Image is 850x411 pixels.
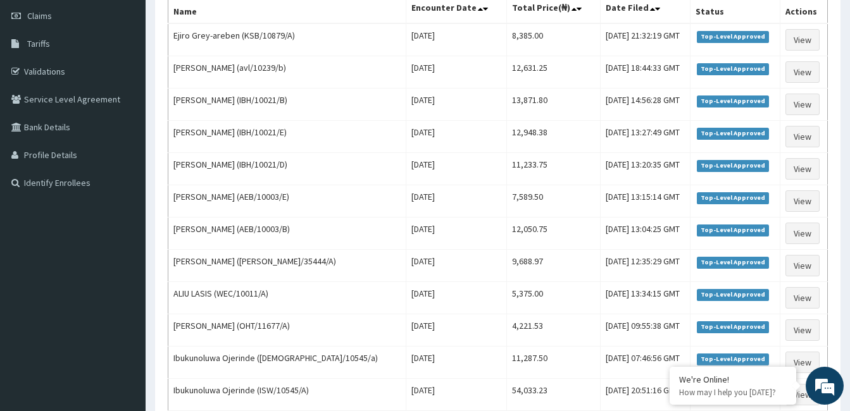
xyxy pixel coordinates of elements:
[168,282,406,314] td: ALIU LASIS (WEC/10011/A)
[697,128,770,139] span: Top-Level Approved
[406,153,506,185] td: [DATE]
[27,38,50,49] span: Tariffs
[66,71,213,87] div: Chat with us now
[168,379,406,411] td: Ibukunoluwa Ojerinde (ISW/10545/A)
[785,352,820,373] a: View
[785,126,820,147] a: View
[785,61,820,83] a: View
[600,56,690,89] td: [DATE] 18:44:33 GMT
[785,29,820,51] a: View
[697,289,770,300] span: Top-Level Approved
[785,190,820,212] a: View
[785,223,820,244] a: View
[208,6,238,37] div: Minimize live chat window
[406,23,506,56] td: [DATE]
[697,353,770,365] span: Top-Level Approved
[600,250,690,282] td: [DATE] 12:35:29 GMT
[507,379,601,411] td: 54,033.23
[697,63,770,75] span: Top-Level Approved
[406,379,506,411] td: [DATE]
[406,121,506,153] td: [DATE]
[697,160,770,171] span: Top-Level Approved
[406,56,506,89] td: [DATE]
[697,192,770,204] span: Top-Level Approved
[507,23,601,56] td: 8,385.00
[785,94,820,115] a: View
[697,31,770,42] span: Top-Level Approved
[600,153,690,185] td: [DATE] 13:20:35 GMT
[507,250,601,282] td: 9,688.97
[168,56,406,89] td: [PERSON_NAME] (avl/10239/b)
[27,10,52,21] span: Claims
[600,347,690,379] td: [DATE] 07:46:56 GMT
[600,379,690,411] td: [DATE] 20:51:16 GMT
[507,282,601,314] td: 5,375.00
[406,185,506,218] td: [DATE]
[507,218,601,250] td: 12,050.75
[679,387,787,398] p: How may I help you today?
[697,321,770,333] span: Top-Level Approved
[23,63,51,95] img: d_794563401_company_1708531726252_794563401
[168,218,406,250] td: [PERSON_NAME] (AEB/10003/B)
[507,185,601,218] td: 7,589.50
[507,56,601,89] td: 12,631.25
[6,276,241,320] textarea: Type your message and hit 'Enter'
[406,282,506,314] td: [DATE]
[168,250,406,282] td: [PERSON_NAME] ([PERSON_NAME]/35444/A)
[600,121,690,153] td: [DATE] 13:27:49 GMT
[406,314,506,347] td: [DATE]
[168,185,406,218] td: [PERSON_NAME] (AEB/10003/E)
[168,347,406,379] td: Ibukunoluwa Ojerinde ([DEMOGRAPHIC_DATA]/10545/a)
[168,314,406,347] td: [PERSON_NAME] (OHT/11677/A)
[785,255,820,276] a: View
[406,250,506,282] td: [DATE]
[785,158,820,180] a: View
[406,347,506,379] td: [DATE]
[785,319,820,341] a: View
[507,314,601,347] td: 4,221.53
[168,23,406,56] td: Ejiro Grey-areben (KSB/10879/A)
[168,153,406,185] td: [PERSON_NAME] (IBH/10021/D)
[697,95,770,107] span: Top-Level Approved
[679,374,787,385] div: We're Online!
[697,224,770,236] span: Top-Level Approved
[507,121,601,153] td: 12,948.38
[507,153,601,185] td: 11,233.75
[168,121,406,153] td: [PERSON_NAME] (IBH/10021/E)
[406,89,506,121] td: [DATE]
[600,185,690,218] td: [DATE] 13:15:14 GMT
[600,218,690,250] td: [DATE] 13:04:25 GMT
[785,287,820,309] a: View
[507,347,601,379] td: 11,287.50
[73,125,175,252] span: We're online!
[697,257,770,268] span: Top-Level Approved
[600,23,690,56] td: [DATE] 21:32:19 GMT
[785,384,820,405] a: View
[600,314,690,347] td: [DATE] 09:55:38 GMT
[600,282,690,314] td: [DATE] 13:34:15 GMT
[507,89,601,121] td: 13,871.80
[406,218,506,250] td: [DATE]
[168,89,406,121] td: [PERSON_NAME] (IBH/10021/B)
[600,89,690,121] td: [DATE] 14:56:28 GMT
